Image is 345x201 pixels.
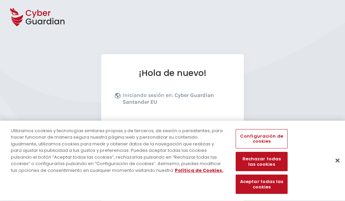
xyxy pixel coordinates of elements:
p: Iniciando sesión en: [123,92,229,109]
button: Configuración de cookies, Abre el cuadro de diálogo del centro de preferencias. [236,129,287,148]
h1: ¡Hola de nuevo! [115,68,230,78]
button: Rechazar todas las cookies [236,152,287,172]
button: Cerrar [330,153,345,168]
b: Cyber Guardian Santander EU [123,92,214,105]
div: Utilizamos cookies y tecnologías similares propias y de terceros, de sesión o persistentes, para ... [11,127,225,174]
a: Más información sobre su privacidad, se abre en una nueva pestaña [175,167,223,174]
button: Aceptar todas las cookies [236,175,287,194]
